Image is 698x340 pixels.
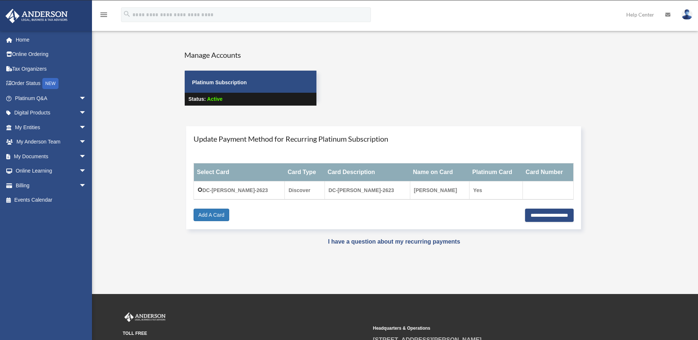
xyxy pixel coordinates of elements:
[285,181,325,200] td: Discover
[5,135,98,149] a: My Anderson Teamarrow_drop_down
[79,135,94,150] span: arrow_drop_down
[194,209,229,221] a: Add A Card
[681,9,692,20] img: User Pic
[123,10,131,18] i: search
[5,120,98,135] a: My Entitiesarrow_drop_down
[79,106,94,121] span: arrow_drop_down
[3,9,70,23] img: Anderson Advisors Platinum Portal
[79,91,94,106] span: arrow_drop_down
[99,13,108,19] a: menu
[184,50,317,60] h4: Manage Accounts
[410,181,469,200] td: [PERSON_NAME]
[470,181,523,200] td: Yes
[79,120,94,135] span: arrow_drop_down
[192,79,247,85] strong: Platinum Subscription
[5,149,98,164] a: My Documentsarrow_drop_down
[5,91,98,106] a: Platinum Q&Aarrow_drop_down
[523,163,573,181] th: Card Number
[285,163,325,181] th: Card Type
[325,181,410,200] td: DC-[PERSON_NAME]-2623
[5,32,98,47] a: Home
[99,10,108,19] i: menu
[5,61,98,76] a: Tax Organizers
[207,96,223,102] span: Active
[5,164,98,178] a: Online Learningarrow_drop_down
[5,178,98,193] a: Billingarrow_drop_down
[188,96,206,102] strong: Status:
[5,193,98,208] a: Events Calendar
[42,78,59,89] div: NEW
[373,325,618,332] small: Headquarters & Operations
[5,106,98,120] a: Digital Productsarrow_drop_down
[194,134,574,144] h4: Update Payment Method for Recurring Platinum Subscription
[325,163,410,181] th: Card Description
[194,181,285,200] td: DC-[PERSON_NAME]-2623
[5,76,98,91] a: Order StatusNEW
[79,164,94,179] span: arrow_drop_down
[79,149,94,164] span: arrow_drop_down
[410,163,469,181] th: Name on Card
[5,47,98,62] a: Online Ordering
[470,163,523,181] th: Platinum Card
[79,178,94,193] span: arrow_drop_down
[123,312,167,322] img: Anderson Advisors Platinum Portal
[123,330,368,337] small: TOLL FREE
[194,163,285,181] th: Select Card
[328,238,460,245] a: I have a question about my recurring payments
